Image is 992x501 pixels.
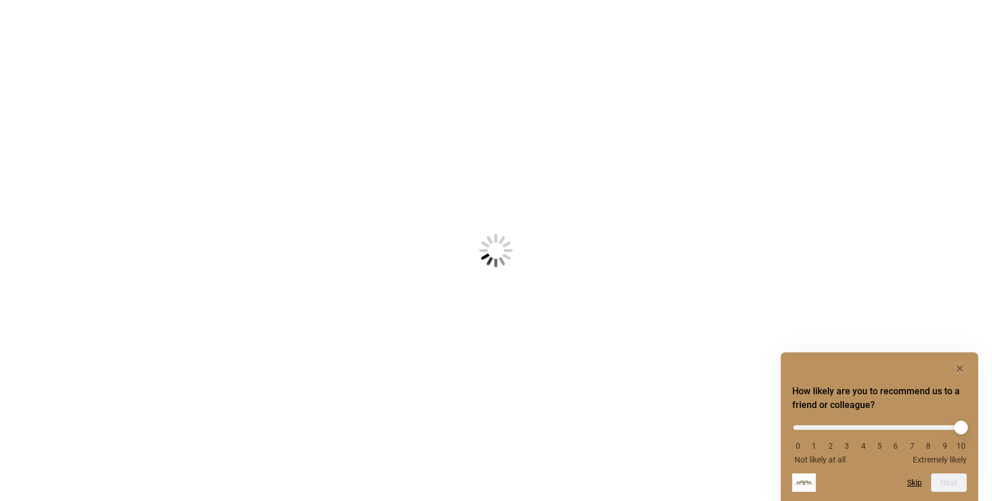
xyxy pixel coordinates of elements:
li: 9 [939,441,951,450]
h2: How likely are you to recommend us to a friend or colleague? Select an option from 0 to 10, with ... [792,385,967,412]
li: 1 [808,441,820,450]
li: 7 [906,441,918,450]
button: Next question [931,473,967,492]
img: Loading [423,177,569,324]
li: 0 [792,441,804,450]
li: 2 [825,441,836,450]
div: How likely are you to recommend us to a friend or colleague? Select an option from 0 to 10, with ... [792,417,967,464]
li: 4 [858,441,869,450]
div: How likely are you to recommend us to a friend or colleague? Select an option from 0 to 10, with ... [792,362,967,492]
button: Skip [907,478,922,487]
li: 3 [841,441,852,450]
span: Extremely likely [913,455,967,464]
li: 8 [923,441,934,450]
span: Not likely at all [795,455,846,464]
li: 5 [874,441,885,450]
button: Hide survey [953,362,967,375]
li: 6 [890,441,901,450]
li: 10 [955,441,967,450]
